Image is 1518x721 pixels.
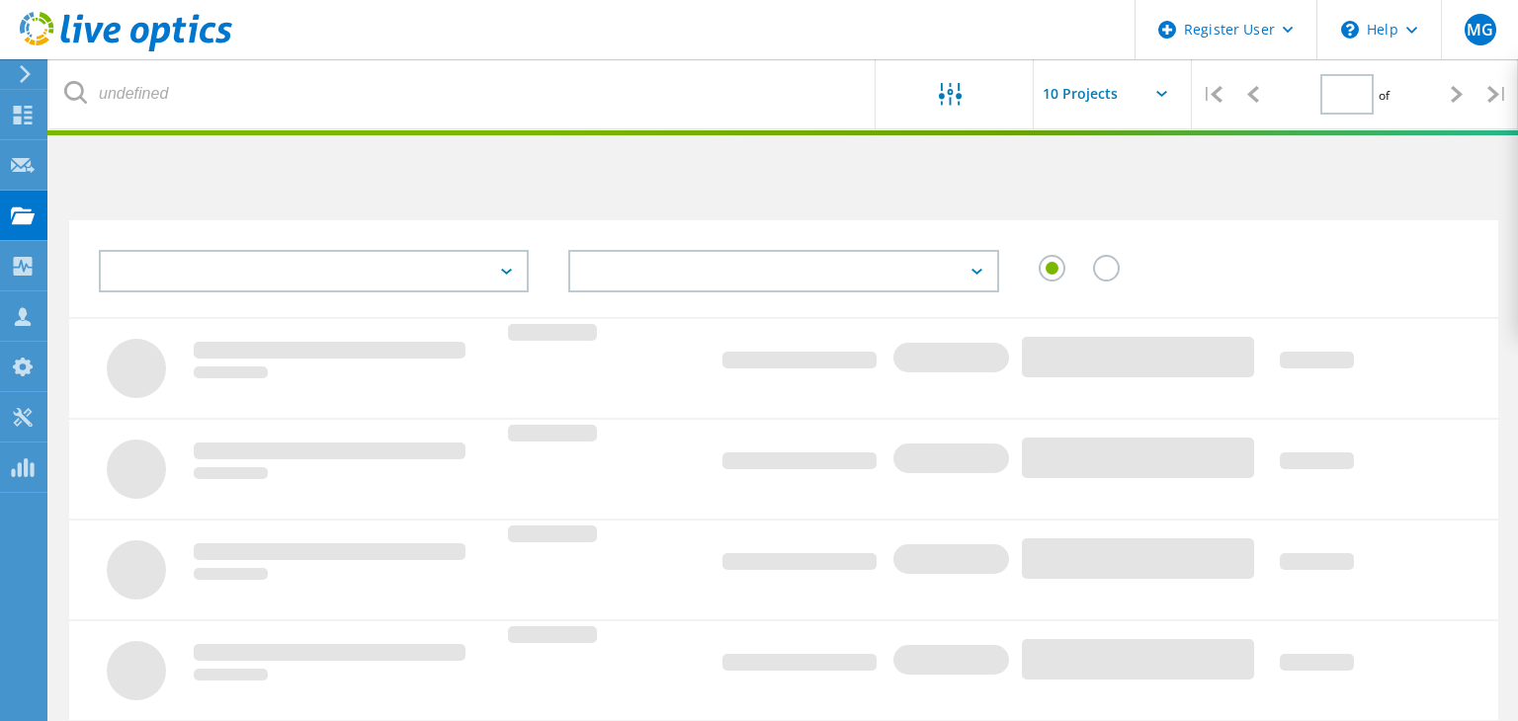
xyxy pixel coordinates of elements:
a: Live Optics Dashboard [20,41,232,55]
span: of [1379,87,1390,104]
span: MG [1467,22,1493,38]
input: undefined [49,59,877,128]
div: | [1477,59,1518,129]
svg: \n [1341,21,1359,39]
div: | [1192,59,1232,129]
